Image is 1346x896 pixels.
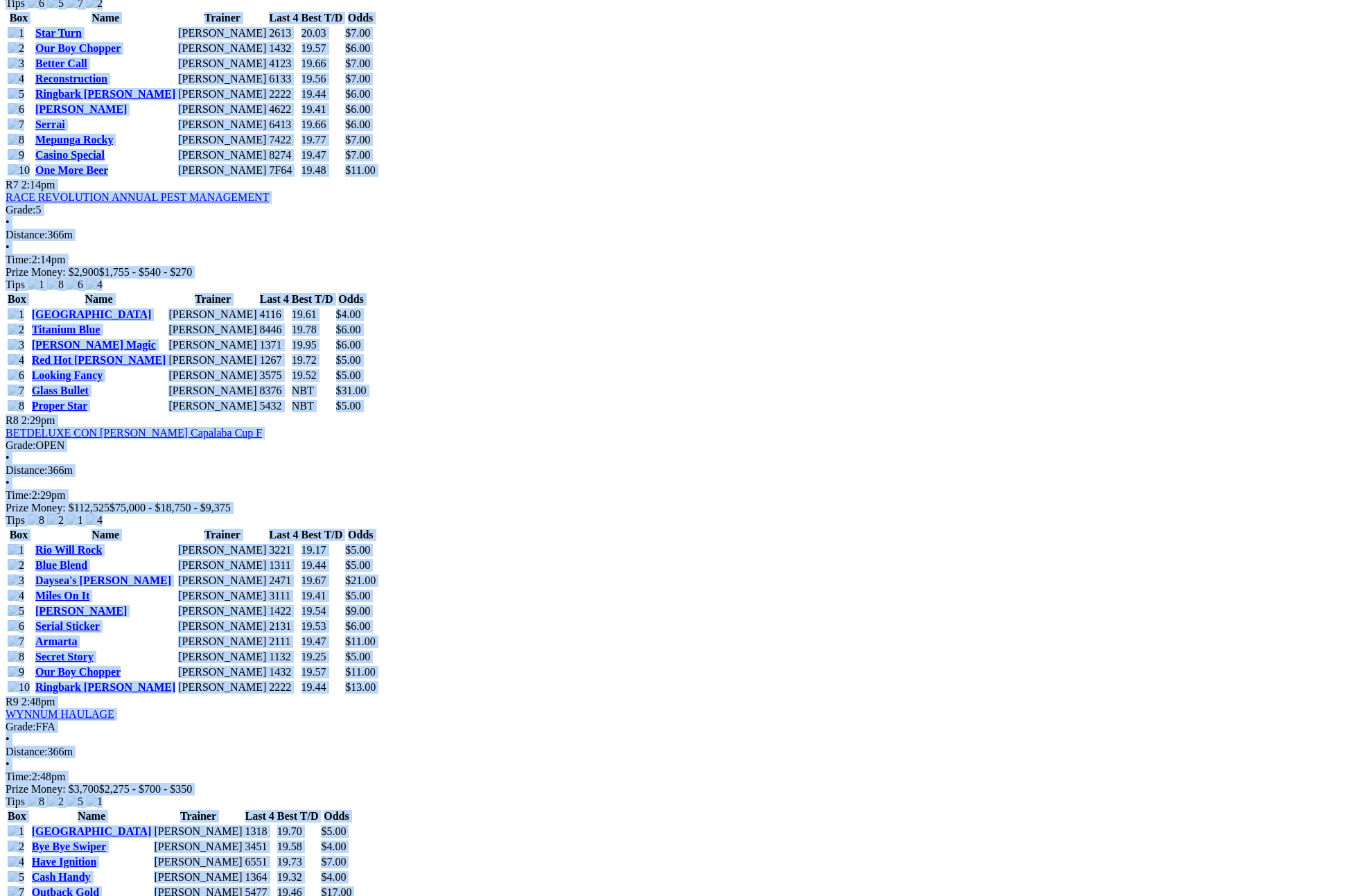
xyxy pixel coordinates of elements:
[8,605,24,617] img: 5
[345,559,370,571] span: $5.00
[177,57,267,71] td: [PERSON_NAME]
[6,229,47,240] span: Distance:
[301,72,344,86] td: 19.56
[336,385,367,396] span: $31.00
[259,323,290,337] td: 8446
[8,369,24,382] img: 6
[344,11,376,25] th: Odds
[168,292,257,306] th: Trainer
[35,118,65,130] a: Serrai
[153,855,243,869] td: [PERSON_NAME]
[8,681,30,694] img: 10
[8,42,24,55] img: 2
[268,559,299,572] td: 1311
[47,279,64,291] img: 8
[32,369,103,381] a: Looking Fancy
[268,148,299,162] td: 8274
[336,339,361,351] span: $6.00
[8,400,24,412] img: 8
[6,254,1340,266] div: 2:14pm
[259,384,290,398] td: 8376
[268,589,299,603] td: 3111
[177,26,267,40] td: [PERSON_NAME]
[291,338,334,352] td: 19.95
[268,665,299,679] td: 1432
[177,42,267,55] td: [PERSON_NAME]
[86,796,103,808] img: 1
[268,103,299,116] td: 4622
[344,528,376,542] th: Odds
[35,73,107,85] a: Reconstruction
[335,292,367,306] th: Odds
[67,796,83,808] img: 5
[301,543,344,557] td: 19.17
[268,164,299,177] td: 7F64
[8,544,24,556] img: 1
[35,544,102,556] a: Rio Will Rock
[32,339,156,351] a: [PERSON_NAME] Magic
[35,620,100,632] a: Serial Sticker
[259,369,290,383] td: 3575
[35,58,87,69] a: Better Call
[8,666,24,678] img: 9
[10,529,28,541] span: Box
[8,27,24,39] img: 1
[32,841,107,852] a: Bye Bye Swiper
[6,721,36,732] span: Grade:
[8,164,30,177] img: 10
[6,746,47,757] span: Distance:
[177,574,267,588] td: [PERSON_NAME]
[177,589,267,603] td: [PERSON_NAME]
[345,605,370,617] span: $9.00
[336,354,361,366] span: $5.00
[31,809,152,823] th: Name
[277,870,320,884] td: 19.32
[6,452,10,464] span: •
[6,464,47,476] span: Distance:
[345,635,375,647] span: $11.00
[268,635,299,649] td: 2111
[8,385,24,397] img: 7
[168,338,257,352] td: [PERSON_NAME]
[35,574,171,586] a: Daysea's [PERSON_NAME]
[6,241,10,253] span: •
[31,292,167,306] th: Name
[8,134,24,146] img: 8
[6,489,1340,502] div: 2:29pm
[35,666,121,678] a: Our Boy Chopper
[268,87,299,101] td: 2222
[291,323,334,337] td: 19.78
[268,26,299,40] td: 2613
[301,148,344,162] td: 19.47
[28,796,44,808] img: 8
[321,825,346,837] span: $5.00
[28,514,44,527] img: 8
[177,680,267,694] td: [PERSON_NAME]
[345,651,370,662] span: $5.00
[301,87,344,101] td: 19.44
[268,42,299,55] td: 1432
[345,42,370,54] span: $6.00
[32,400,88,412] a: Proper Star
[8,73,24,85] img: 4
[345,88,370,100] span: $6.00
[177,620,267,633] td: [PERSON_NAME]
[245,809,275,823] th: Last 4
[28,279,44,291] img: 1
[301,11,344,25] th: Best T/D
[110,502,231,513] span: $75,000 - $18,750 - $9,375
[32,871,91,883] a: Cash Handy
[35,27,82,39] a: Star Turn
[345,666,375,678] span: $11.00
[301,620,344,633] td: 19.53
[345,118,370,130] span: $6.00
[86,514,103,527] img: 4
[32,308,152,320] a: [GEOGRAPHIC_DATA]
[6,179,19,191] span: R7
[345,620,370,632] span: $6.00
[21,696,55,708] span: 2:48pm
[6,439,1340,452] div: OPEN
[35,149,105,161] a: Casino Special
[35,11,176,25] th: Name
[321,871,346,883] span: $4.00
